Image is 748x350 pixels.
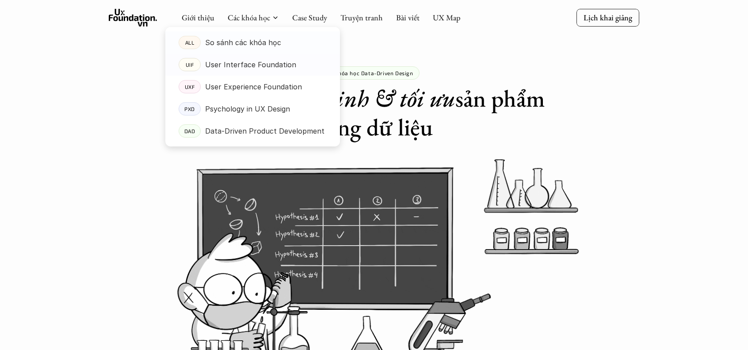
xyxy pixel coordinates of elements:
a: Các khóa học [228,12,270,23]
p: User Interface Foundation [205,58,296,71]
a: UIFUser Interface Foundation [165,54,340,76]
p: Khóa học Data-Driven Design [335,70,413,76]
a: Giới thiệu [182,12,214,23]
h1: Đưa ra sản phẩm bằng dữ liệu [197,84,551,142]
p: User Experience Foundation [205,80,302,93]
a: UX Map [433,12,461,23]
p: ALL [185,39,195,46]
em: quyết định & tối ưu [268,83,455,114]
a: Case Study [292,12,327,23]
a: Bài viết [396,12,420,23]
a: Lịch khai giảng [576,9,639,26]
p: Lịch khai giảng [584,12,632,23]
a: DADData-Driven Product Development [165,120,340,142]
a: ALLSo sánh các khóa học [165,31,340,54]
a: Truyện tranh [340,12,383,23]
p: PXD [184,106,195,112]
p: Data-Driven Product Development [205,124,324,138]
a: PXDPsychology in UX Design [165,98,340,120]
p: Psychology in UX Design [205,102,290,115]
a: UXFUser Experience Foundation [165,76,340,98]
p: So sánh các khóa học [205,36,281,49]
p: DAD [184,128,195,134]
p: UXF [185,84,195,90]
p: UIF [186,62,194,68]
